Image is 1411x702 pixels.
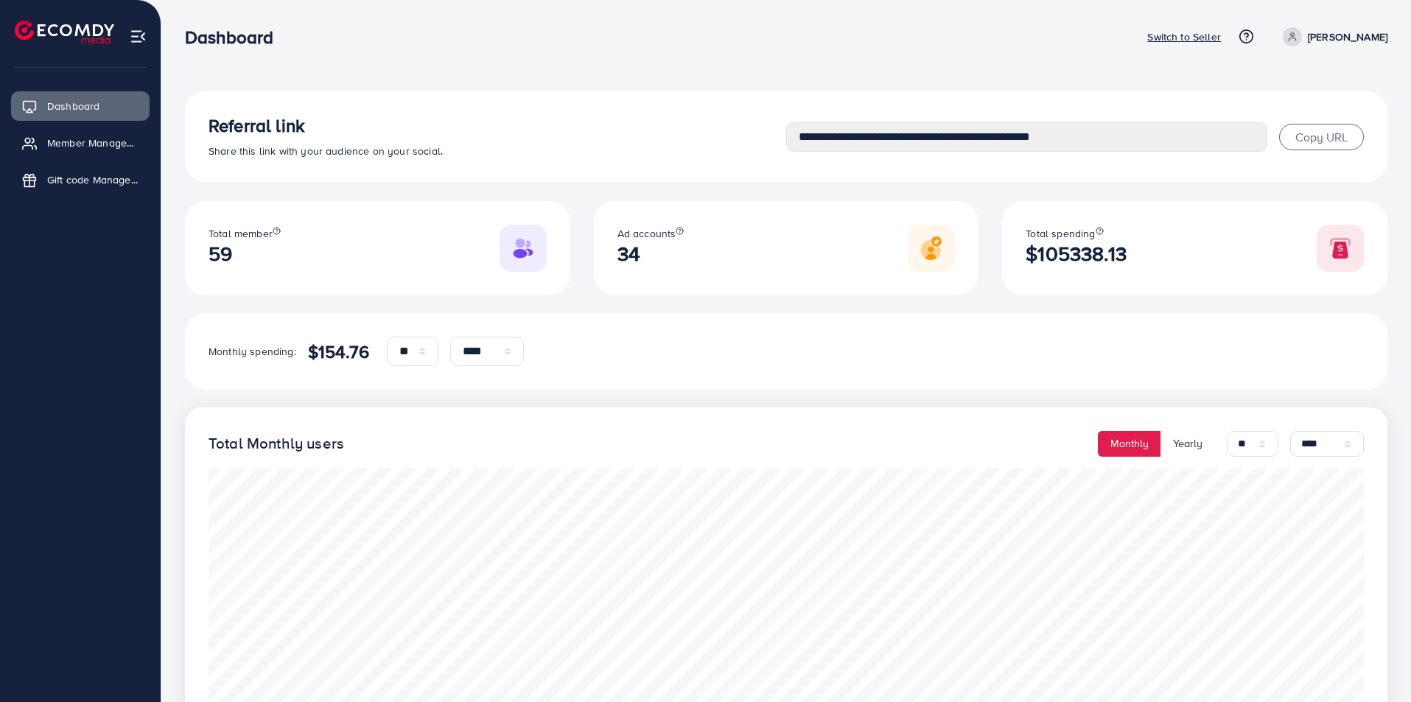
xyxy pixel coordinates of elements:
p: Monthly spending: [209,343,296,360]
h2: 34 [617,242,685,266]
button: Yearly [1160,431,1215,457]
h2: 59 [209,242,281,266]
img: Responsive image [500,225,547,272]
h3: Dashboard [185,27,285,48]
span: Share this link with your audience on your social. [209,144,443,158]
button: Copy URL [1279,124,1364,150]
a: [PERSON_NAME] [1277,27,1387,46]
h2: $105338.13 [1026,242,1127,266]
p: [PERSON_NAME] [1308,28,1387,46]
img: menu [130,28,147,45]
span: Total spending [1026,226,1095,241]
span: Dashboard [47,99,99,113]
span: Copy URL [1295,129,1348,145]
h4: $154.76 [308,341,369,362]
img: Responsive image [908,225,955,272]
a: Member Management [11,128,150,158]
button: Monthly [1098,431,1161,457]
span: Member Management [47,136,139,150]
img: Responsive image [1317,225,1364,272]
span: Total member [209,226,273,241]
a: Gift code Management [11,165,150,194]
span: Gift code Management [47,172,139,187]
a: Dashboard [11,91,150,121]
p: Switch to Seller [1147,28,1221,46]
img: logo [15,21,114,43]
h3: Referral link [209,115,786,136]
h4: Total Monthly users [209,435,344,453]
span: Ad accounts [617,226,676,241]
